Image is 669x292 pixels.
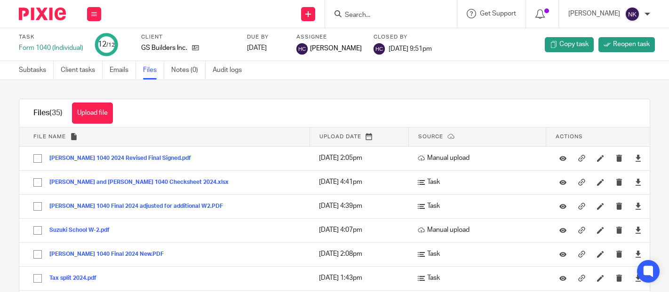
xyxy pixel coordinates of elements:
[418,201,542,211] p: Task
[29,269,47,287] input: Select
[598,37,655,52] a: Reopen task
[19,43,83,53] div: Form 1040 (Individual)
[418,273,542,283] p: Task
[49,155,198,162] button: [PERSON_NAME] 1040 2024 Revised Final Signed.pdf
[319,273,404,283] p: [DATE] 1:43pm
[635,249,642,259] a: Download
[389,45,432,52] span: [DATE] 9:51pm
[29,221,47,239] input: Select
[29,174,47,191] input: Select
[319,177,404,187] p: [DATE] 4:41pm
[19,8,66,20] img: Pixie
[98,39,115,50] div: 12
[635,225,642,235] a: Download
[29,245,47,263] input: Select
[319,249,404,259] p: [DATE] 2:08pm
[33,108,63,118] h1: Files
[319,134,361,139] span: Upload date
[635,201,642,211] a: Download
[613,39,650,49] span: Reopen task
[418,153,542,163] p: Manual upload
[49,203,230,210] button: [PERSON_NAME] 1040 Final 2024 adjusted for additional W2.PDF
[635,273,642,283] a: Download
[296,43,308,55] img: svg%3E
[19,33,83,41] label: Task
[418,249,542,259] p: Task
[310,44,362,53] span: [PERSON_NAME]
[106,42,115,47] small: /12
[33,134,66,139] span: File name
[29,150,47,167] input: Select
[296,33,362,41] label: Assignee
[49,109,63,117] span: (35)
[61,61,103,79] a: Client tasks
[625,7,640,22] img: svg%3E
[19,61,54,79] a: Subtasks
[171,61,206,79] a: Notes (0)
[29,197,47,215] input: Select
[418,177,542,187] p: Task
[374,33,432,41] label: Closed by
[72,103,113,124] button: Upload file
[49,179,236,186] button: [PERSON_NAME] and [PERSON_NAME] 1040 Checksheet 2024.xlsx
[319,153,404,163] p: [DATE] 2:05pm
[568,9,620,18] p: [PERSON_NAME]
[213,61,249,79] a: Audit logs
[110,61,136,79] a: Emails
[418,134,443,139] span: Source
[247,33,285,41] label: Due by
[49,275,104,282] button: Tax split 2024.pdf
[49,227,117,234] button: Suzuki School W-2.pdf
[143,61,164,79] a: Files
[344,11,429,20] input: Search
[559,39,589,49] span: Copy task
[141,43,187,53] p: GS Builders Inc.
[319,225,404,235] p: [DATE] 4:07pm
[635,153,642,163] a: Download
[635,177,642,187] a: Download
[49,251,171,258] button: [PERSON_NAME] 1040 Final 2024 New.PDF
[545,37,594,52] a: Copy task
[141,33,235,41] label: Client
[480,10,516,17] span: Get Support
[374,43,385,55] img: svg%3E
[556,134,583,139] span: Actions
[319,201,404,211] p: [DATE] 4:39pm
[247,43,285,53] div: [DATE]
[418,225,542,235] p: Manual upload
